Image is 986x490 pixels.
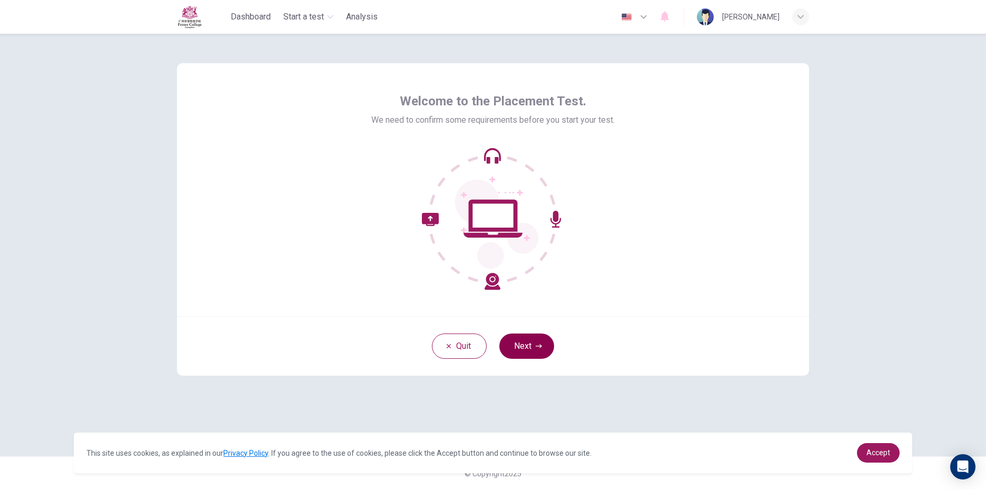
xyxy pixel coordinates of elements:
a: Fettes logo [177,5,226,28]
a: dismiss cookie message [857,443,900,463]
div: [PERSON_NAME] [722,11,780,23]
div: cookieconsent [74,433,912,473]
button: Start a test [279,7,338,26]
span: Welcome to the Placement Test. [400,93,586,110]
span: © Copyright 2025 [465,469,521,478]
span: Accept [866,448,890,457]
span: Analysis [346,11,378,23]
img: Fettes logo [177,5,202,28]
img: Profile picture [697,8,714,25]
span: Dashboard [231,11,271,23]
button: Analysis [342,7,382,26]
img: en [620,13,633,21]
span: We need to confirm some requirements before you start your test. [371,114,615,126]
button: Next [499,334,554,359]
button: Dashboard [226,7,275,26]
span: Start a test [283,11,324,23]
a: Privacy Policy [223,449,268,457]
div: Open Intercom Messenger [950,454,975,479]
span: This site uses cookies, as explained in our . If you agree to the use of cookies, please click th... [86,449,591,457]
button: Quit [432,334,487,359]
